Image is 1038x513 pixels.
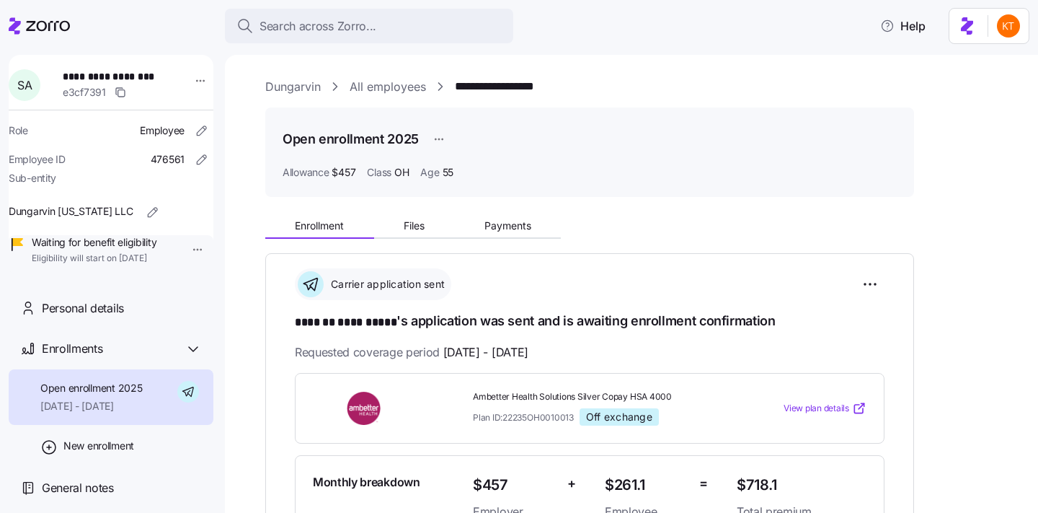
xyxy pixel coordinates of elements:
[997,14,1020,38] img: aad2ddc74cf02b1998d54877cdc71599
[784,401,866,416] a: View plan details
[473,391,725,403] span: Ambetter Health Solutions Silver Copay HSA 4000
[737,473,866,497] span: $718.1
[259,17,376,35] span: Search across Zorro...
[32,253,156,265] span: Eligibility will start on [DATE]
[283,130,419,148] h1: Open enrollment 2025
[283,165,329,180] span: Allowance
[586,411,652,424] span: Off exchange
[350,78,426,96] a: All employees
[367,165,391,180] span: Class
[40,399,142,413] span: [DATE] - [DATE]
[394,165,409,180] span: OH
[9,171,56,185] span: Sub-entity
[63,439,134,453] span: New enrollment
[327,277,445,291] span: Carrier application sent
[42,340,102,358] span: Enrollments
[869,12,937,40] button: Help
[880,17,926,35] span: Help
[17,79,32,91] span: S A
[9,152,66,167] span: Employee ID
[140,123,185,138] span: Employee
[9,204,133,219] span: Dungarvin [US_STATE] LLC
[567,473,576,494] span: +
[443,343,528,361] span: [DATE] - [DATE]
[265,78,321,96] a: Dungarvin
[473,411,574,424] span: Plan ID: 22235OH0010013
[295,221,344,231] span: Enrollment
[42,479,114,497] span: General notes
[605,473,688,497] span: $261.1
[699,473,708,494] span: =
[313,473,420,491] span: Monthly breakdown
[420,165,439,180] span: Age
[225,9,513,43] button: Search across Zorro...
[42,299,124,317] span: Personal details
[784,402,849,416] span: View plan details
[295,312,884,332] h1: 's application was sent and is awaiting enrollment confirmation
[63,85,106,100] span: e3cf7391
[473,473,556,497] span: $457
[295,343,528,361] span: Requested coverage period
[151,152,185,167] span: 476561
[32,235,156,250] span: Waiting for benefit eligibility
[404,221,425,231] span: Files
[9,123,28,138] span: Role
[332,165,355,180] span: $457
[484,221,531,231] span: Payments
[40,381,142,395] span: Open enrollment 2025
[313,392,417,425] img: Ambetter
[443,165,453,180] span: 55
